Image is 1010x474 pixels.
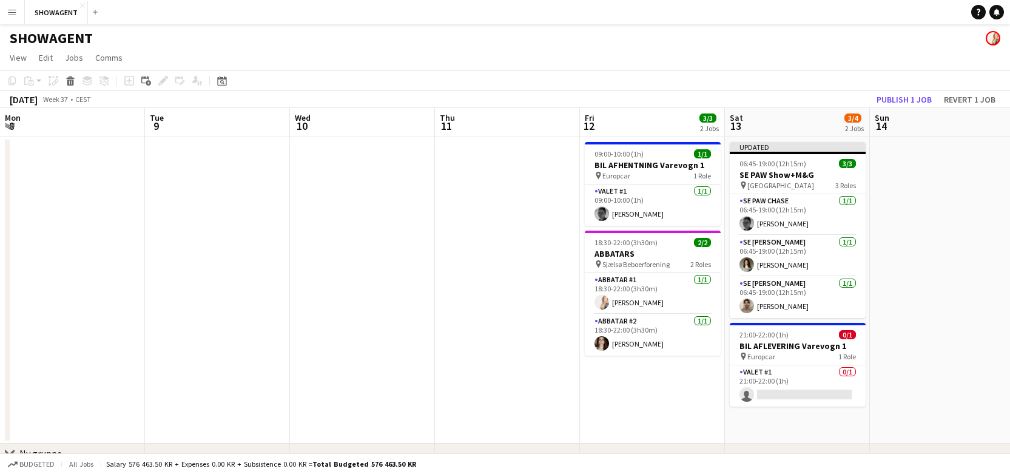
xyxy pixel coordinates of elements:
h3: BIL AFLEVERING Varevogn 1 [730,340,866,351]
span: 3 Roles [835,181,856,190]
span: 9 [148,119,164,133]
span: Wed [295,112,311,123]
span: 3/3 [839,159,856,168]
div: Salary 576 463.50 KR + Expenses 0.00 KR + Subsistence 0.00 KR = [106,459,416,469]
span: Sat [730,112,743,123]
div: CEST [75,95,91,104]
app-user-avatar: Carolina Lybeck-Nørgaard [986,31,1000,46]
span: 3/4 [844,113,861,123]
span: 12 [583,119,594,133]
span: Thu [440,112,455,123]
h1: SHOWAGENT [10,29,93,47]
app-job-card: 18:30-22:00 (3h30m)2/2ABBATARS Sjælsø Beboerforening2 RolesABBAtar #11/118:30-22:00 (3h30m)[PERSO... [585,231,721,356]
span: 2/2 [694,238,711,247]
span: 14 [873,119,889,133]
a: View [5,50,32,66]
app-job-card: 21:00-22:00 (1h)0/1BIL AFLEVERING Varevogn 1 Europcar1 RoleValet #10/121:00-22:00 (1h) [730,323,866,407]
app-job-card: 09:00-10:00 (1h)1/1BIL AFHENTNING Varevogn 1 Europcar1 RoleValet #11/109:00-10:00 (1h)[PERSON_NAME] [585,142,721,226]
span: Comms [95,52,123,63]
span: Week 37 [40,95,70,104]
span: 13 [728,119,743,133]
span: Budgeted [19,460,55,469]
span: Europcar [602,171,630,180]
span: Edit [39,52,53,63]
span: 3/3 [699,113,716,123]
div: [DATE] [10,93,38,106]
app-card-role: ABBAtar #11/118:30-22:00 (3h30m)[PERSON_NAME] [585,273,721,314]
div: Updated [730,142,866,152]
span: 1 Role [693,171,711,180]
span: 0/1 [839,330,856,339]
span: 11 [438,119,455,133]
button: Budgeted [6,458,56,471]
span: 8 [3,119,21,133]
a: Jobs [60,50,88,66]
h3: BIL AFHENTNING Varevogn 1 [585,160,721,171]
button: Revert 1 job [939,92,1000,107]
span: Sjælsø Beboerforening [602,260,670,269]
div: 2 Jobs [845,124,864,133]
span: 18:30-22:00 (3h30m) [594,238,658,247]
span: 21:00-22:00 (1h) [739,330,789,339]
app-job-card: Updated06:45-19:00 (12h15m)3/3SE PAW Show+M&G [GEOGRAPHIC_DATA]3 RolesSE PAW CHASE1/106:45-19:00 ... [730,142,866,318]
app-card-role: SE [PERSON_NAME]1/106:45-19:00 (12h15m)[PERSON_NAME] [730,235,866,277]
span: 1/1 [694,149,711,158]
span: 2 Roles [690,260,711,269]
span: View [10,52,27,63]
a: Edit [34,50,58,66]
span: Europcar [747,352,775,361]
span: [GEOGRAPHIC_DATA] [747,181,814,190]
button: SHOWAGENT [25,1,88,24]
button: Publish 1 job [872,92,937,107]
span: Sun [875,112,889,123]
app-card-role: Valet #11/109:00-10:00 (1h)[PERSON_NAME] [585,185,721,226]
span: All jobs [67,459,96,469]
span: 09:00-10:00 (1h) [594,149,644,158]
span: Tue [150,112,164,123]
span: 06:45-19:00 (12h15m) [739,159,806,168]
div: 2 Jobs [700,124,719,133]
h3: ABBATARS [585,248,721,259]
span: Mon [5,112,21,123]
app-card-role: SE PAW CHASE1/106:45-19:00 (12h15m)[PERSON_NAME] [730,194,866,235]
h3: SE PAW Show+M&G [730,169,866,180]
div: Ny gruppe [19,447,62,459]
span: 1 Role [838,352,856,361]
app-card-role: SE [PERSON_NAME]1/106:45-19:00 (12h15m)[PERSON_NAME] [730,277,866,318]
a: Comms [90,50,127,66]
app-card-role: Valet #10/121:00-22:00 (1h) [730,365,866,407]
app-card-role: ABBAtar #21/118:30-22:00 (3h30m)[PERSON_NAME] [585,314,721,356]
span: Total Budgeted 576 463.50 KR [312,459,416,469]
span: Jobs [65,52,83,63]
span: 10 [293,119,311,133]
span: Fri [585,112,594,123]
